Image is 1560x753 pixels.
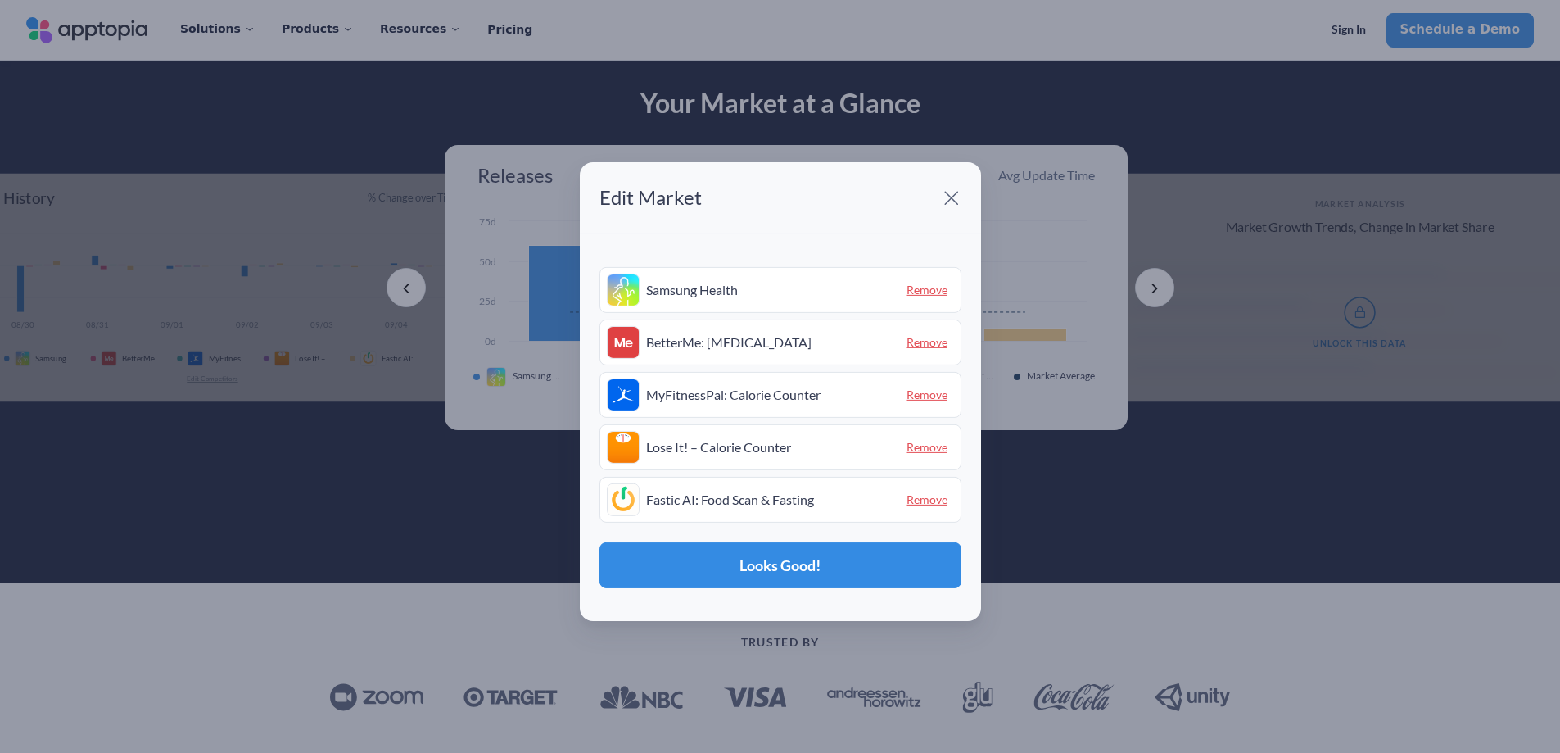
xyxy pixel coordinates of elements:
[646,334,893,350] span: BetterMe: [MEDICAL_DATA]
[607,326,640,359] img: BetterMe: Health Coaching icon
[646,387,893,402] span: MyFitnessPal: Calorie Counter
[900,434,954,460] span: Remove
[646,492,893,507] span: Fastic AI: Food Scan & Fasting
[900,329,954,355] span: Remove
[900,487,954,512] span: Remove
[646,282,893,297] span: Samsung Health
[900,277,954,302] span: Remove
[900,382,954,407] span: Remove
[599,187,702,208] p: Edit Market
[739,558,821,573] span: Looks Good!
[607,483,640,516] img: Fastic AI: Food Scan & Fasting icon
[599,542,961,588] button: Looks Good!
[607,431,640,464] img: Lose It! – Calorie Counter icon
[646,439,893,455] span: Lose It! – Calorie Counter
[607,274,640,306] img: Samsung Health icon
[607,379,640,411] img: MyFitnessPal: Calorie Counter icon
